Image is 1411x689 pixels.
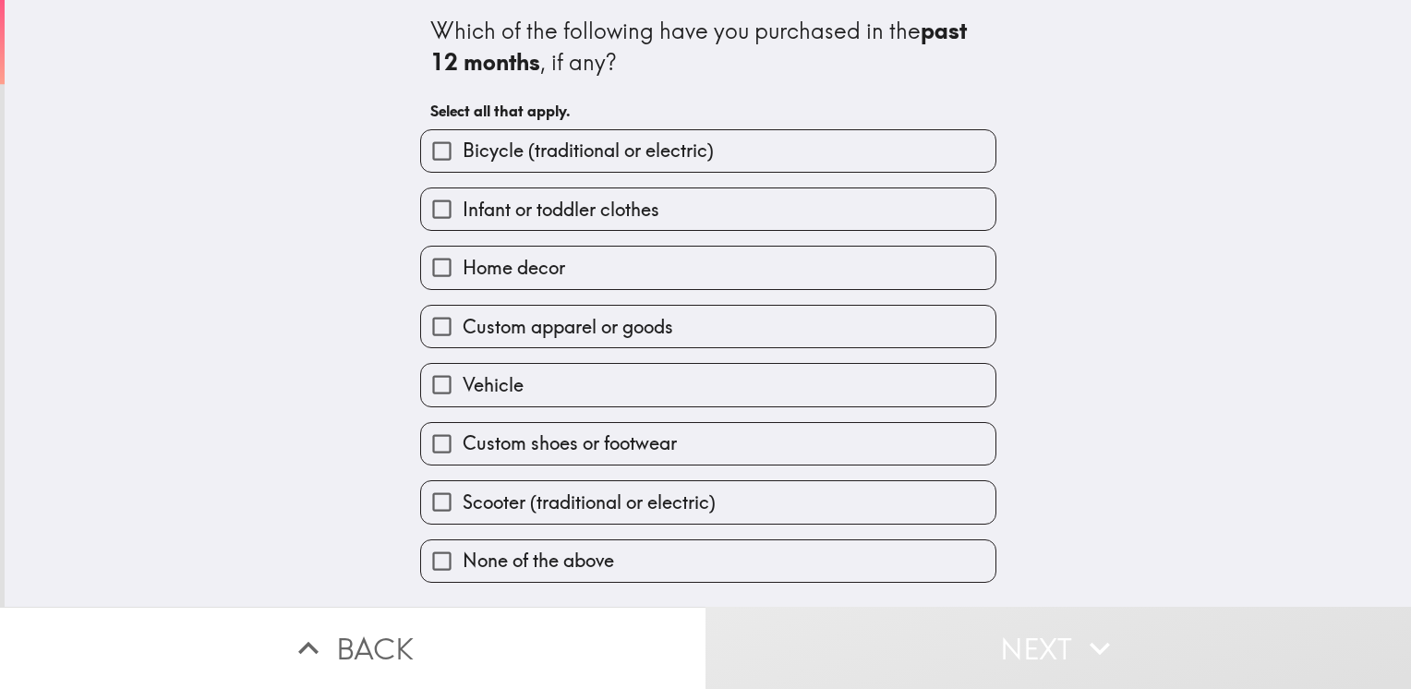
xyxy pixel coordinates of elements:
[430,17,972,76] b: past 12 months
[463,255,565,281] span: Home decor
[463,548,614,574] span: None of the above
[463,490,716,515] span: Scooter (traditional or electric)
[463,197,659,223] span: Infant or toddler clothes
[463,372,524,398] span: Vehicle
[421,540,995,582] button: None of the above
[705,607,1411,689] button: Next
[421,423,995,465] button: Custom shoes or footwear
[463,138,714,163] span: Bicycle (traditional or electric)
[421,188,995,230] button: Infant or toddler clothes
[421,364,995,405] button: Vehicle
[430,101,986,121] h6: Select all that apply.
[421,481,995,523] button: Scooter (traditional or electric)
[421,247,995,288] button: Home decor
[421,306,995,347] button: Custom apparel or goods
[430,16,986,78] div: Which of the following have you purchased in the , if any?
[463,430,677,456] span: Custom shoes or footwear
[463,314,673,340] span: Custom apparel or goods
[421,130,995,172] button: Bicycle (traditional or electric)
